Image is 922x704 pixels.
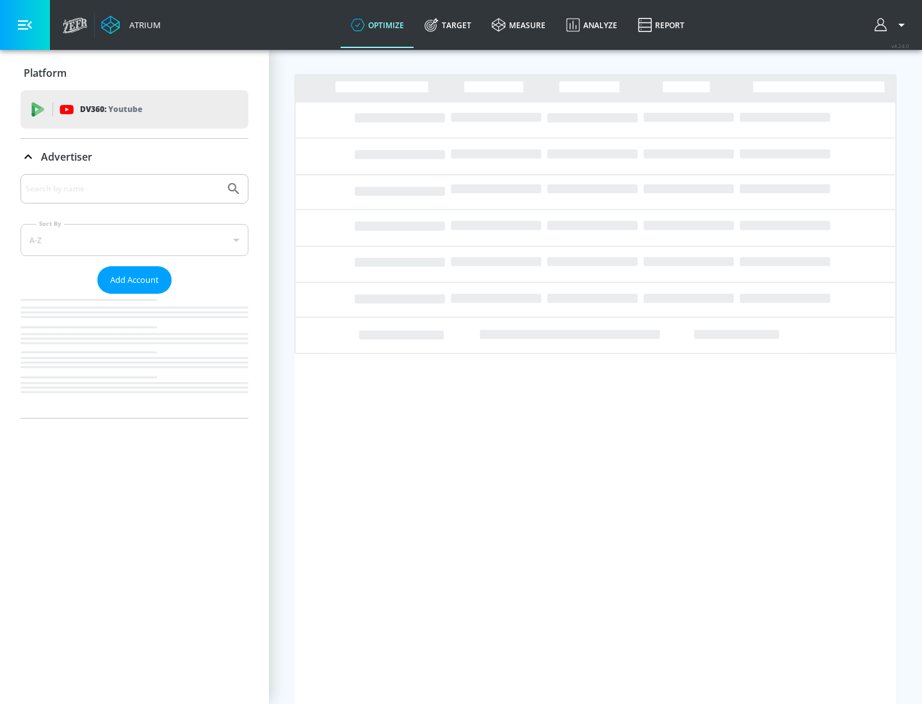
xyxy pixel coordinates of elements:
p: Advertiser [41,150,92,164]
p: Youtube [108,102,142,116]
div: Advertiser [20,174,248,418]
span: v 4.24.0 [891,42,909,49]
label: Sort By [36,220,64,228]
a: Target [414,2,481,48]
a: Report [627,2,695,48]
a: measure [481,2,556,48]
p: DV360: [80,102,142,116]
p: Platform [24,66,67,80]
a: optimize [341,2,414,48]
a: Analyze [556,2,627,48]
a: Atrium [101,15,161,35]
div: Atrium [124,19,161,31]
div: Advertiser [20,139,248,175]
div: A-Z [20,224,248,256]
nav: list of Advertiser [20,294,248,418]
span: Add Account [110,273,159,287]
div: Platform [20,55,248,91]
div: DV360: Youtube [20,90,248,129]
input: Search by name [26,180,220,197]
button: Add Account [97,266,172,294]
